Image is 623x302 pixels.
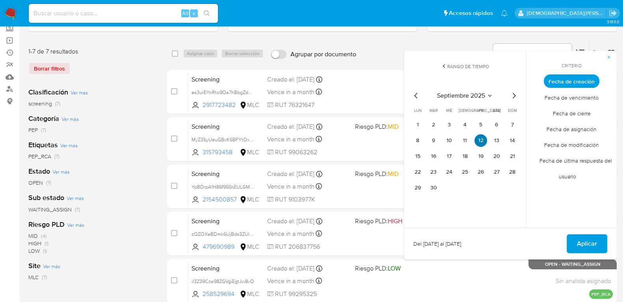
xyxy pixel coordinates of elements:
[29,8,218,19] input: Buscar usuario o caso...
[609,9,617,17] a: Salir
[193,9,195,17] span: s
[199,8,215,19] button: search-icon
[449,9,493,17] span: Accesos rápidos
[182,9,188,17] span: Alt
[501,10,508,17] a: Notificaciones
[527,9,606,17] p: cristian.porley@mercadolibre.com
[606,19,619,25] span: 3.163.0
